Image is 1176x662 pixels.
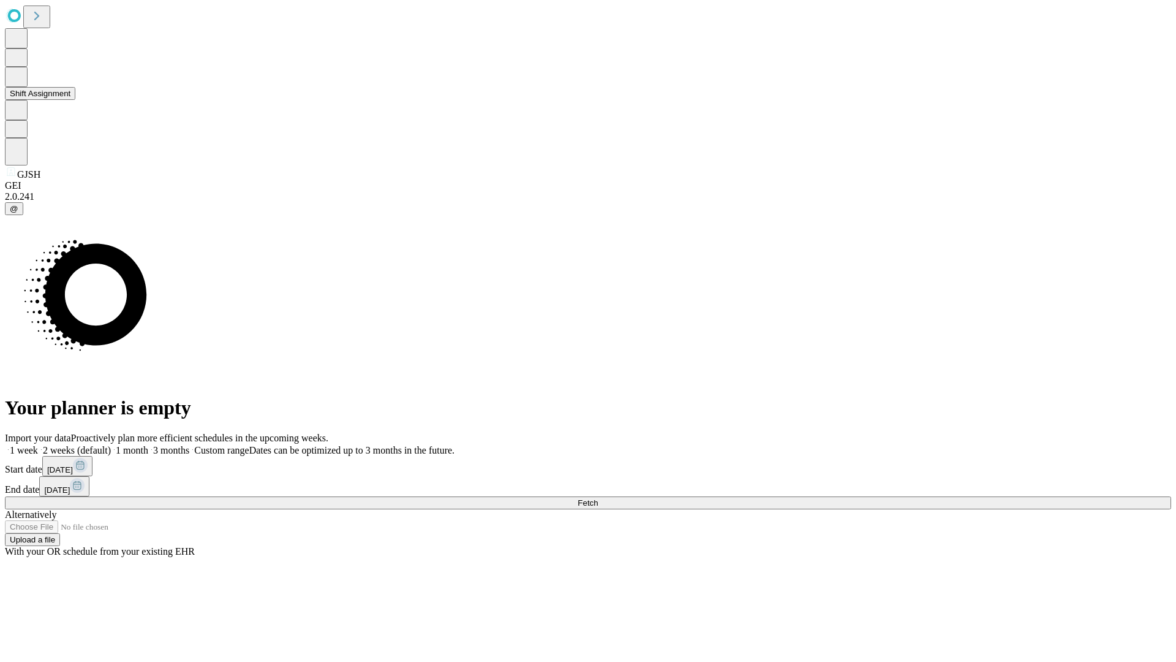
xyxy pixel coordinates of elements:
[578,498,598,508] span: Fetch
[47,465,73,474] span: [DATE]
[5,180,1171,191] div: GEI
[5,191,1171,202] div: 2.0.241
[10,204,18,213] span: @
[5,533,60,546] button: Upload a file
[5,476,1171,496] div: End date
[5,202,23,215] button: @
[5,87,75,100] button: Shift Assignment
[5,546,195,557] span: With your OR schedule from your existing EHR
[5,456,1171,476] div: Start date
[71,433,328,443] span: Proactively plan more efficient schedules in the upcoming weeks.
[5,433,71,443] span: Import your data
[5,496,1171,509] button: Fetch
[194,445,249,455] span: Custom range
[43,445,111,455] span: 2 weeks (default)
[116,445,148,455] span: 1 month
[39,476,89,496] button: [DATE]
[17,169,40,180] span: GJSH
[5,509,56,520] span: Alternatively
[42,456,92,476] button: [DATE]
[249,445,454,455] span: Dates can be optimized up to 3 months in the future.
[5,397,1171,419] h1: Your planner is empty
[153,445,189,455] span: 3 months
[10,445,38,455] span: 1 week
[44,485,70,495] span: [DATE]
